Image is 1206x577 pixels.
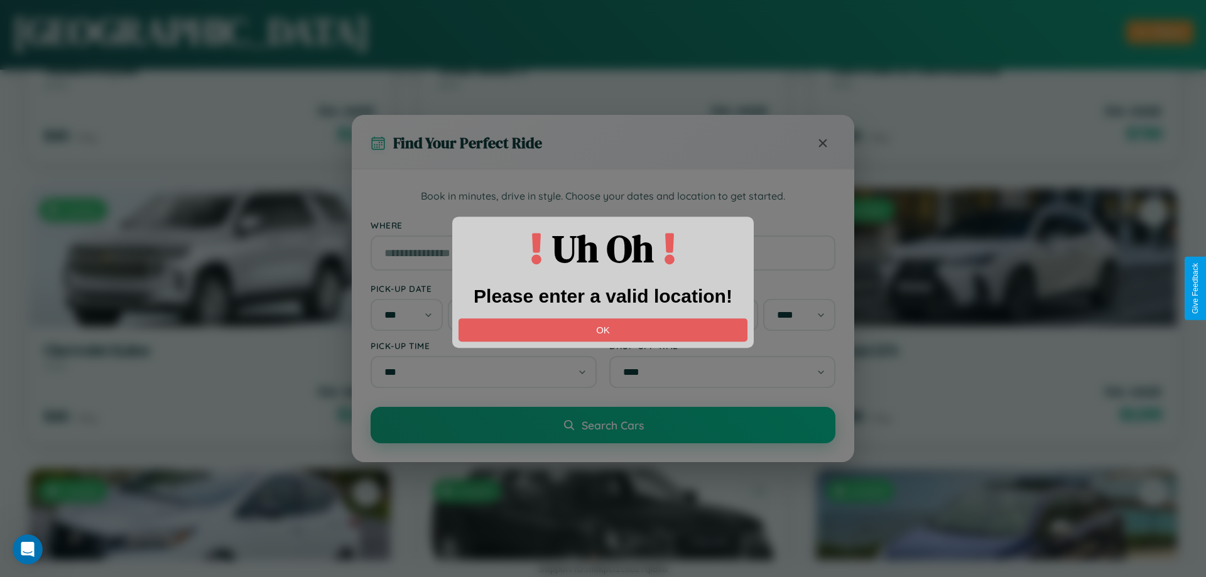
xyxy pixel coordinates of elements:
[371,340,597,351] label: Pick-up Time
[371,283,597,294] label: Pick-up Date
[393,132,542,153] h3: Find Your Perfect Ride
[371,220,835,230] label: Where
[609,340,835,351] label: Drop-off Time
[609,283,835,294] label: Drop-off Date
[371,188,835,205] p: Book in minutes, drive in style. Choose your dates and location to get started.
[582,418,644,432] span: Search Cars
